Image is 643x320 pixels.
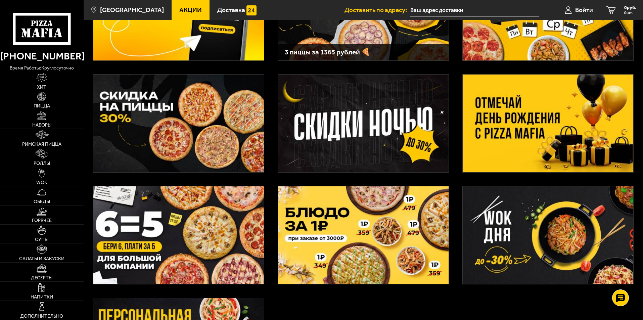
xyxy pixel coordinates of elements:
[624,11,636,15] span: 0 шт.
[575,7,593,13] span: Войти
[20,314,63,319] span: Дополнительно
[246,5,257,15] img: 15daf4d41897b9f0e9f617042186c801.svg
[37,85,46,90] span: Хит
[32,123,51,128] span: Наборы
[100,7,164,13] span: [GEOGRAPHIC_DATA]
[36,180,47,185] span: WOK
[624,5,636,10] span: 0 руб.
[217,7,245,13] span: Доставка
[35,237,48,242] span: Супы
[179,7,202,13] span: Акции
[19,257,64,261] span: Салаты и закуски
[22,142,61,147] span: Римская пицца
[285,49,442,56] h3: 3 пиццы за 1365 рублей 🍕
[32,218,52,223] span: Горячее
[345,7,410,13] span: Доставить по адресу:
[34,104,50,108] span: Пицца
[31,276,52,280] span: Десерты
[34,161,50,166] span: Роллы
[410,4,539,16] input: Ваш адрес доставки
[31,295,53,300] span: Напитки
[34,199,50,204] span: Обеды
